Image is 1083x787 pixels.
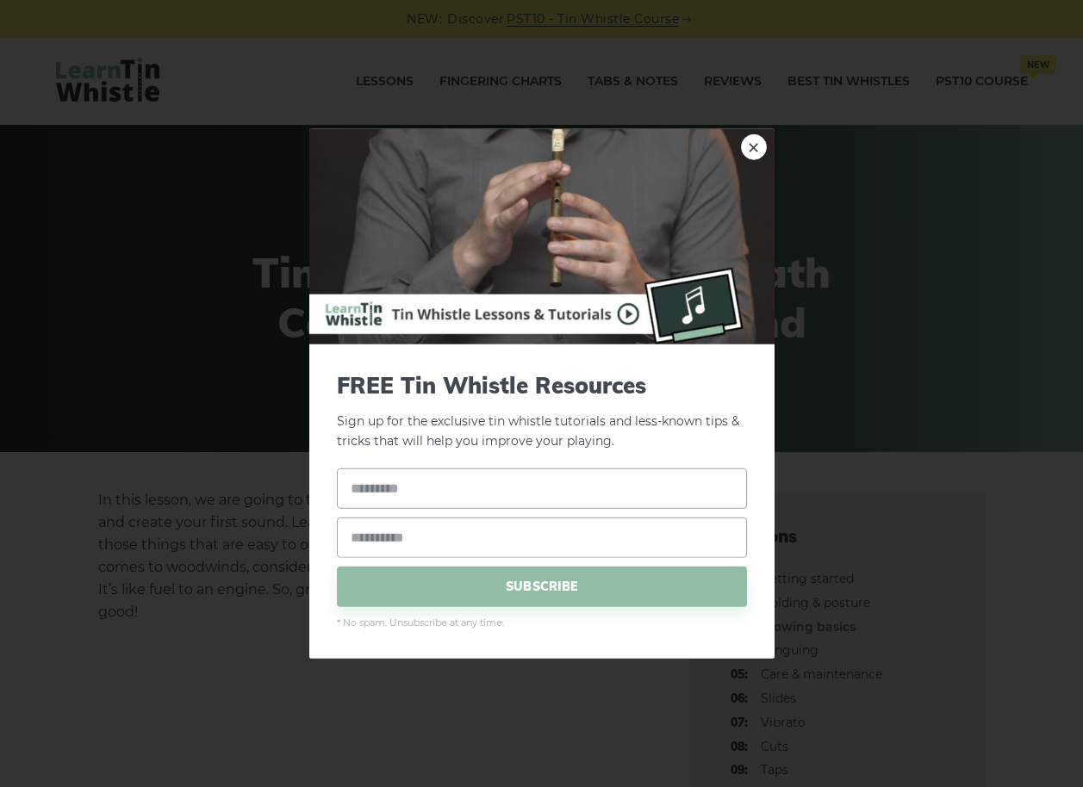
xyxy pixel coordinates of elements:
span: SUBSCRIBE [337,566,747,606]
a: × [741,134,767,160]
span: FREE Tin Whistle Resources [337,372,747,399]
span: * No spam. Unsubscribe at any time. [337,615,747,630]
p: Sign up for the exclusive tin whistle tutorials and less-known tips & tricks that will help you i... [337,372,747,451]
img: Tin Whistle Buying Guide Preview [309,129,775,344]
